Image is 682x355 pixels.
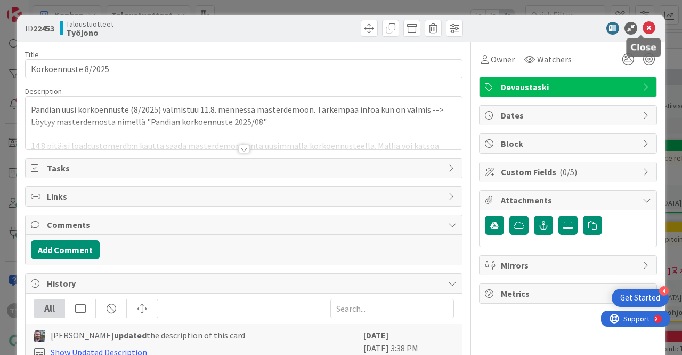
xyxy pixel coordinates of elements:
span: Description [25,86,62,96]
span: Links [47,190,443,203]
div: 9+ [54,4,59,13]
span: Tasks [47,162,443,175]
span: Owner [491,53,515,66]
span: Custom Fields [501,165,637,178]
img: TK [34,330,45,342]
input: Search... [330,299,454,318]
span: Dates [501,109,637,122]
span: Support [22,2,48,14]
span: Metrics [501,287,637,300]
input: type card name here... [25,59,462,78]
span: Watchers [537,53,572,66]
div: 4 [659,286,669,296]
p: Pandian uusi korkoennuste (8/2025) valmistuu 11.8. mennessä masterdemoon. Tarkempaa infoa kun on ... [31,104,457,128]
span: Mirrors [501,259,637,272]
div: Get Started [620,293,660,303]
span: Comments [47,218,443,231]
label: Title [25,50,39,59]
div: Open Get Started checklist, remaining modules: 4 [612,289,669,307]
b: updated [114,330,147,341]
span: Devaustaski [501,81,637,93]
span: History [47,277,443,290]
span: Taloustuotteet [66,20,113,28]
span: Block [501,137,637,150]
span: [PERSON_NAME] the description of this card [51,329,245,342]
span: Attachments [501,194,637,207]
span: ( 0/5 ) [559,167,577,177]
div: All [34,299,65,318]
h5: Close [630,42,656,52]
b: [DATE] [363,330,388,341]
b: 22453 [33,23,54,34]
span: ID [25,22,54,35]
b: Työjono [66,28,113,37]
button: Add Comment [31,240,100,259]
